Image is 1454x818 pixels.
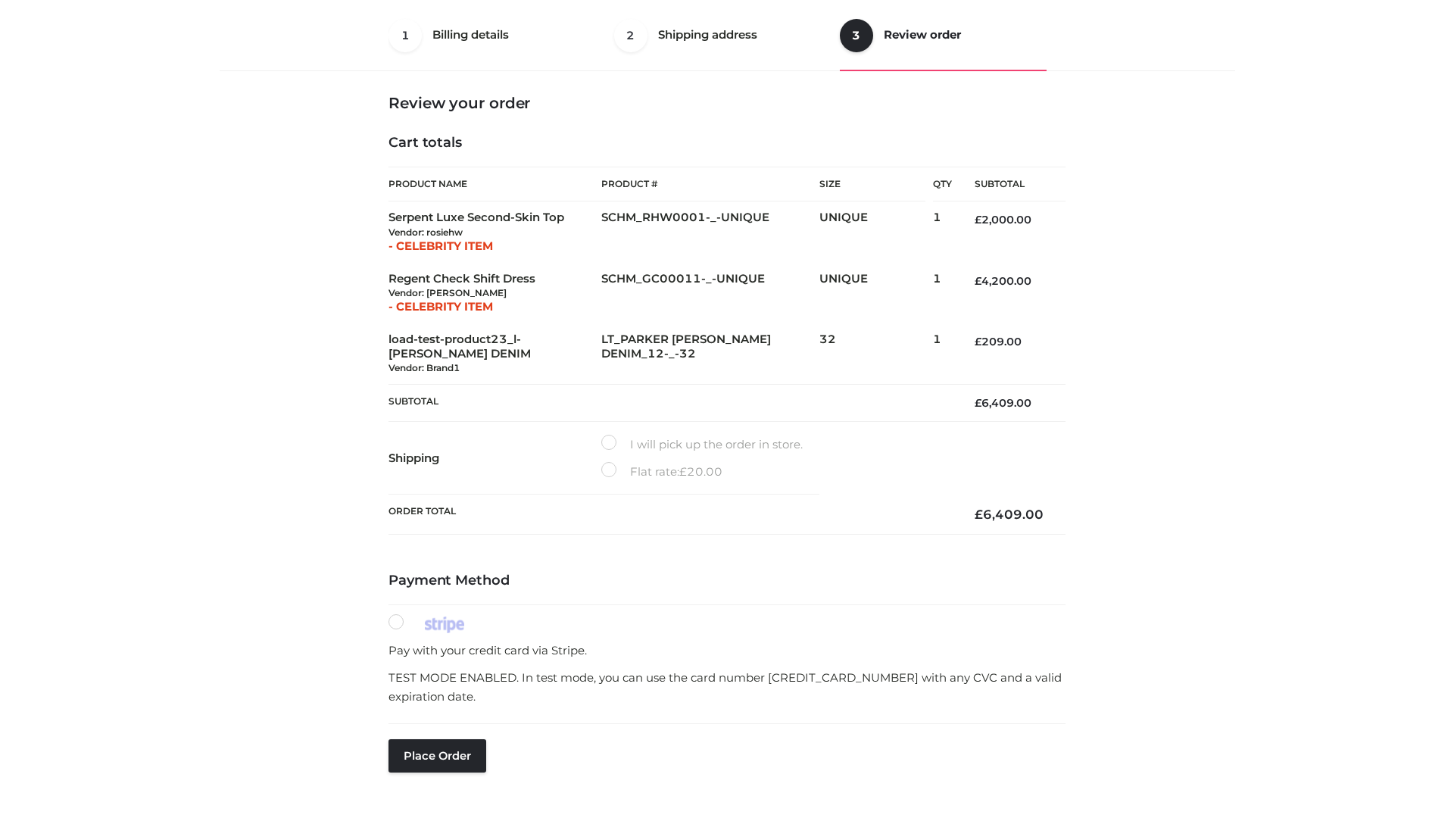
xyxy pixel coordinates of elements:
[388,299,493,314] span: - CELEBRITY ITEM
[388,201,601,263] td: Serpent Luxe Second-Skin Top
[975,335,981,348] span: £
[819,201,933,263] td: UNIQUE
[819,263,933,323] td: UNIQUE
[388,94,1066,112] h3: Review your order
[601,462,722,482] label: Flat rate:
[975,213,981,226] span: £
[975,507,1044,522] bdi: 6,409.00
[388,668,1066,707] p: TEST MODE ENABLED. In test mode, you can use the card number [CREDIT_CARD_NUMBER] with any CVC an...
[679,464,687,479] span: £
[601,263,819,323] td: SCHM_GC00011-_-UNIQUE
[601,201,819,263] td: SCHM_RHW0001-_-UNIQUE
[388,385,952,422] th: Subtotal
[933,167,952,201] th: Qty
[933,201,952,263] td: 1
[388,422,601,495] th: Shipping
[819,167,925,201] th: Size
[933,323,952,385] td: 1
[388,167,601,201] th: Product Name
[601,167,819,201] th: Product #
[388,739,486,773] button: Place order
[819,323,933,385] td: 32
[388,226,463,238] small: Vendor: rosiehw
[975,396,981,410] span: £
[601,435,803,454] label: I will pick up the order in store.
[952,167,1066,201] th: Subtotal
[388,287,507,298] small: Vendor: [PERSON_NAME]
[975,335,1022,348] bdi: 209.00
[601,323,819,385] td: LT_PARKER [PERSON_NAME] DENIM_12-_-32
[975,274,981,288] span: £
[388,323,601,385] td: load-test-product23_l-[PERSON_NAME] DENIM
[388,573,1066,589] h4: Payment Method
[388,263,601,323] td: Regent Check Shift Dress
[388,362,460,373] small: Vendor: Brand1
[388,641,1066,660] p: Pay with your credit card via Stripe.
[388,495,952,535] th: Order Total
[975,213,1031,226] bdi: 2,000.00
[975,396,1031,410] bdi: 6,409.00
[388,135,1066,151] h4: Cart totals
[933,263,952,323] td: 1
[679,464,722,479] bdi: 20.00
[975,274,1031,288] bdi: 4,200.00
[388,239,493,253] span: - CELEBRITY ITEM
[975,507,983,522] span: £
